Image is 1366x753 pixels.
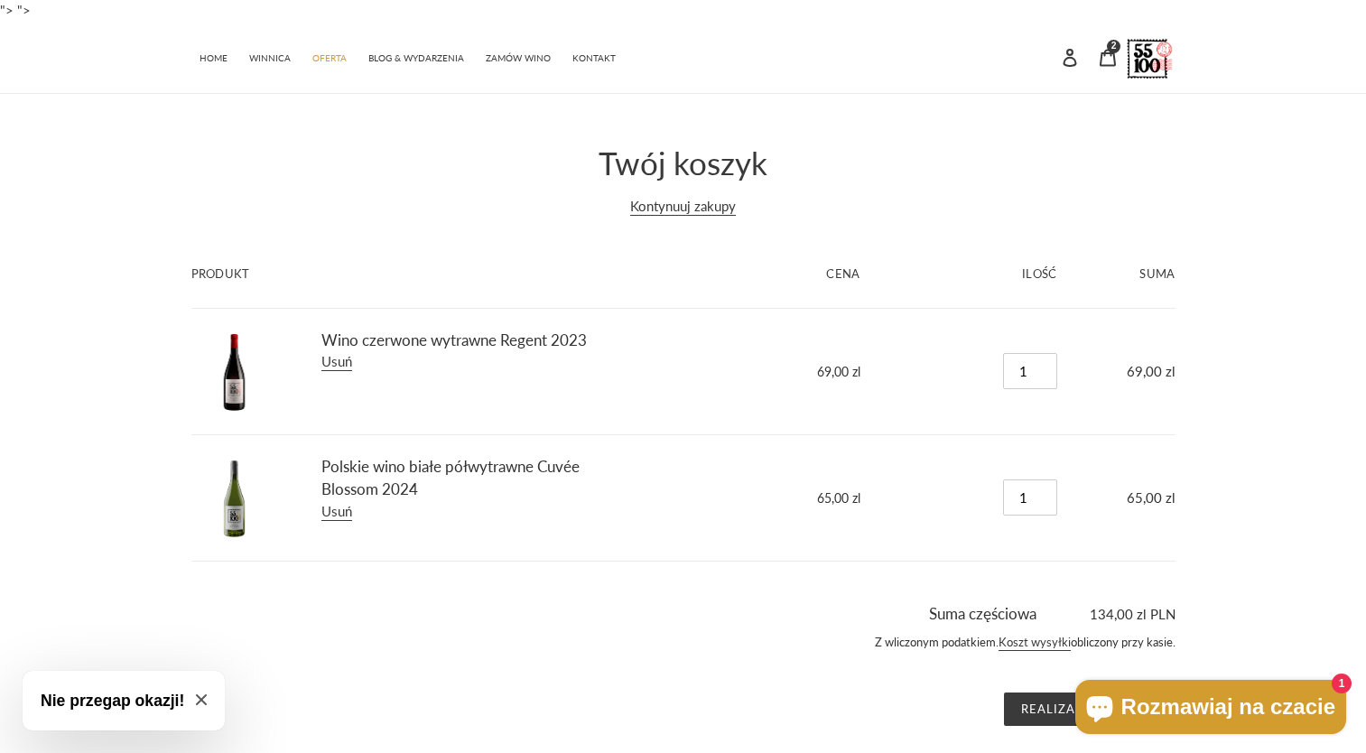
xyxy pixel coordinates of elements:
[1077,240,1176,308] th: Suma
[321,330,587,349] a: Wino czerwone wytrawne Regent 2023
[1111,42,1117,51] span: 2
[999,635,1071,651] a: Koszt wysyłki
[630,198,736,216] a: Kontynuuj zakupy
[634,240,880,308] th: Cena
[654,362,860,381] dd: 69,00 zl
[654,488,860,507] dd: 65,00 zl
[563,43,625,70] a: KONTAKT
[1004,693,1176,727] input: Realizacja zakupu
[368,52,464,64] span: BLOG & WYDARZENIA
[880,240,1077,308] th: Ilość
[486,52,551,64] span: ZAMÓW WINO
[191,625,1176,670] div: Z wliczonym podatkiem. obliczony przy kasie.
[312,52,347,64] span: OFERTA
[191,240,635,308] th: Produkt
[321,353,352,371] a: Usuń Wino czerwone wytrawne Regent 2023
[1089,37,1127,76] a: 2
[1127,489,1176,506] span: 65,00 zl
[303,43,356,70] a: OFERTA
[1040,604,1176,625] span: 134,00 zl PLN
[572,52,616,64] span: KONTAKT
[190,43,237,70] a: HOME
[240,43,300,70] a: WINNICA
[321,503,352,521] a: Usuń Polskie wino białe półwytrawne Cuvée Blossom 2024
[321,457,580,499] a: Polskie wino białe półwytrawne Cuvée Blossom 2024
[191,144,1176,181] h1: Twój koszyk
[359,43,473,70] a: BLOG & WYDARZENIA
[1070,680,1352,739] inbox-online-store-chat: Czat w sklepie online Shopify
[200,52,228,64] span: HOME
[477,43,560,70] a: ZAMÓW WINO
[929,604,1036,623] span: Suma częściowa
[249,52,291,64] span: WINNICA
[1127,363,1176,379] span: 69,00 zl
